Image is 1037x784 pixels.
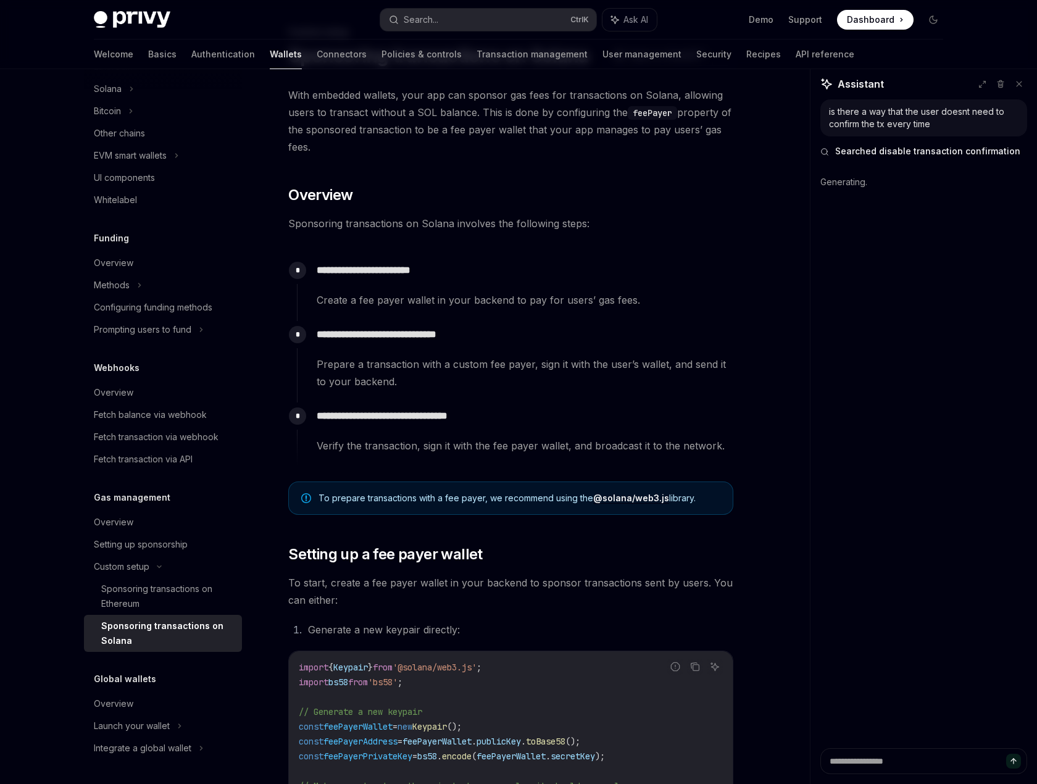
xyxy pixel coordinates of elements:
[472,751,477,762] span: (
[191,40,255,69] a: Authentication
[623,14,648,26] span: Ask AI
[477,662,481,673] span: ;
[299,721,323,732] span: const
[304,621,733,638] li: Generate a new keypair directly:
[412,751,417,762] span: =
[393,662,477,673] span: '@solana/web3.js'
[84,615,242,652] a: Sponsoring transactions on Solana
[317,356,733,390] span: Prepare a transaction with a custom fee payer, sign it with the user’s wallet, and send it to you...
[94,452,193,467] div: Fetch transaction via API
[301,493,311,503] svg: Note
[94,537,188,552] div: Setting up sponsorship
[667,659,683,675] button: Report incorrect code
[696,40,731,69] a: Security
[94,385,133,400] div: Overview
[602,9,657,31] button: Ask AI
[299,706,422,717] span: // Generate a new keypair
[837,10,914,30] a: Dashboard
[796,40,854,69] a: API reference
[412,721,447,732] span: Keypair
[94,515,133,530] div: Overview
[84,189,242,211] a: Whitelabel
[84,122,242,144] a: Other chains
[328,662,333,673] span: {
[94,741,191,756] div: Integrate a global wallet
[94,559,149,574] div: Custom setup
[323,751,412,762] span: feePayerPrivateKey
[477,751,546,762] span: feePayerWallet
[447,721,462,732] span: ();
[84,167,242,189] a: UI components
[333,662,368,673] span: Keypair
[84,578,242,615] a: Sponsoring transactions on Ethereum
[373,662,393,673] span: from
[319,492,720,504] span: To prepare transactions with a fee payer, we recommend using the library.
[546,751,551,762] span: .
[746,40,781,69] a: Recipes
[788,14,822,26] a: Support
[437,751,442,762] span: .
[398,721,412,732] span: new
[94,696,133,711] div: Overview
[299,677,328,688] span: import
[404,12,438,27] div: Search...
[923,10,943,30] button: Toggle dark mode
[94,126,145,141] div: Other chains
[299,736,323,747] span: const
[526,736,565,747] span: toBase58
[94,148,167,163] div: EVM smart wallets
[288,86,733,156] span: With embedded wallets, your app can sponsor gas fees for transactions on Solana, allowing users t...
[595,751,605,762] span: );
[84,382,242,404] a: Overview
[328,677,348,688] span: bs58
[565,736,580,747] span: ();
[94,170,155,185] div: UI components
[94,407,207,422] div: Fetch balance via webhook
[393,721,398,732] span: =
[381,40,462,69] a: Policies & controls
[829,106,1018,130] div: is there a way that the user doesnt need to confirm the tx every time
[84,296,242,319] a: Configuring funding methods
[94,278,130,293] div: Methods
[570,15,589,25] span: Ctrl K
[838,77,884,91] span: Assistant
[84,426,242,448] a: Fetch transaction via webhook
[101,582,235,611] div: Sponsoring transactions on Ethereum
[847,14,894,26] span: Dashboard
[84,448,242,470] a: Fetch transaction via API
[749,14,773,26] a: Demo
[323,721,393,732] span: feePayerWallet
[94,193,137,207] div: Whitelabel
[94,104,121,119] div: Bitcoin
[442,751,472,762] span: encode
[84,404,242,426] a: Fetch balance via webhook
[707,659,723,675] button: Ask AI
[317,40,367,69] a: Connectors
[820,145,1027,157] button: Searched disable transaction confirmation
[84,252,242,274] a: Overview
[521,736,526,747] span: .
[94,256,133,270] div: Overview
[1006,754,1021,769] button: Send message
[835,145,1020,157] span: Searched disable transaction confirmation
[94,40,133,69] a: Welcome
[368,662,373,673] span: }
[380,9,596,31] button: Search...CtrlK
[299,662,328,673] span: import
[84,533,242,556] a: Setting up sponsorship
[94,11,170,28] img: dark logo
[398,736,402,747] span: =
[593,493,669,504] a: @solana/web3.js
[84,693,242,715] a: Overview
[84,511,242,533] a: Overview
[551,751,595,762] span: secretKey
[628,106,677,120] code: feePayer
[101,619,235,648] div: Sponsoring transactions on Solana
[687,659,703,675] button: Copy the contents from the code block
[368,677,398,688] span: 'bs58'
[94,430,219,444] div: Fetch transaction via webhook
[288,574,733,609] span: To start, create a fee payer wallet in your backend to sponsor transactions sent by users. You ca...
[94,719,170,733] div: Launch your wallet
[94,672,156,686] h5: Global wallets
[94,490,170,505] h5: Gas management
